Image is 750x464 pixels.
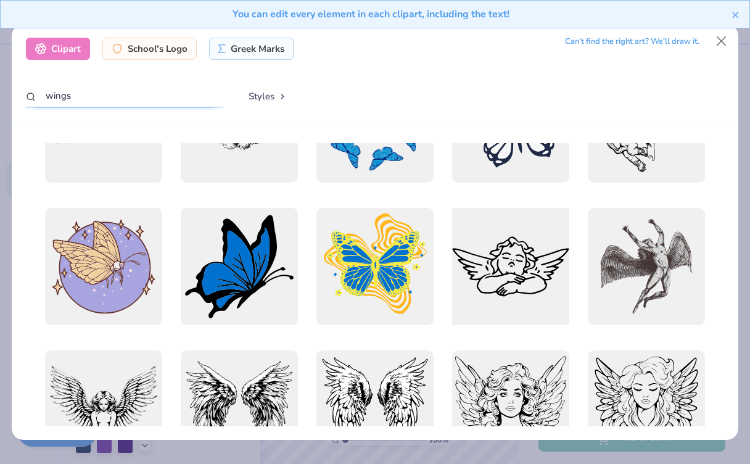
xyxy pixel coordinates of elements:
[102,38,197,60] div: School's Logo
[26,38,90,60] div: Clipart
[209,38,294,60] div: Greek Marks
[10,7,731,22] div: You can edit every element in each clipart, including the text!
[731,7,740,22] button: close
[26,85,223,107] input: Search by name
[710,29,733,52] button: Close
[565,31,699,52] div: Can’t find the right art? We’ll draw it.
[236,85,300,108] button: Styles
